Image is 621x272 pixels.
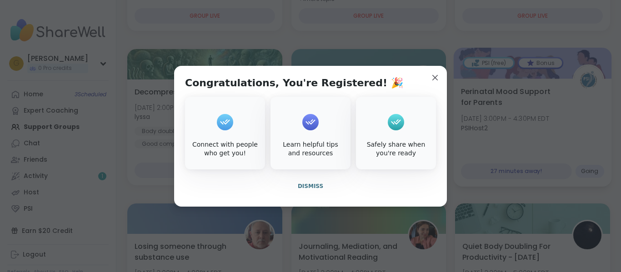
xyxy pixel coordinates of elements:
h1: Congratulations, You're Registered! 🎉 [185,77,403,89]
div: Connect with people who get you! [187,140,263,158]
button: Dismiss [185,177,436,196]
span: Dismiss [298,183,323,189]
div: Learn helpful tips and resources [272,140,349,158]
div: Safely share when you're ready [358,140,434,158]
